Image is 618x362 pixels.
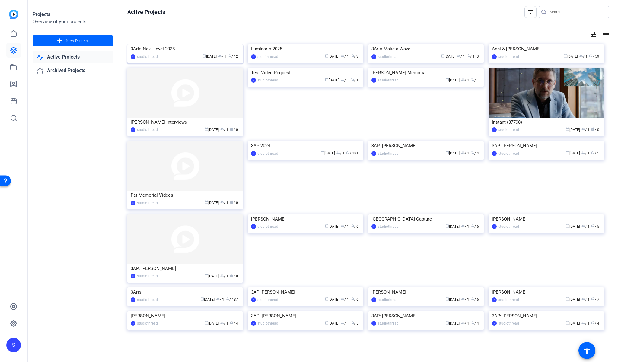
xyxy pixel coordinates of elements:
[445,78,460,82] span: [DATE]
[325,54,329,58] span: calendar_today
[131,191,240,200] div: Pat Memorial Videos
[445,297,449,301] span: calendar_today
[341,321,344,325] span: group
[137,320,158,326] div: studiothread
[564,54,567,58] span: calendar_today
[445,321,460,325] span: [DATE]
[220,128,228,132] span: / 1
[226,297,238,302] span: / 137
[6,338,21,352] div: S
[492,141,601,150] div: 3AP: [PERSON_NAME]
[602,31,609,38] mat-icon: list
[564,54,578,59] span: [DATE]
[251,297,256,302] div: S
[467,54,479,59] span: / 143
[581,224,585,228] span: group
[131,297,135,302] div: S
[471,321,479,325] span: / 4
[471,321,474,325] span: radio
[498,54,519,60] div: studiothread
[461,78,469,82] span: / 1
[200,297,204,301] span: calendar_today
[350,321,358,325] span: / 5
[341,224,349,229] span: / 1
[471,224,474,228] span: radio
[220,274,224,277] span: group
[591,321,595,325] span: radio
[321,151,335,155] span: [DATE]
[228,54,238,59] span: / 12
[251,287,360,297] div: 3AP-[PERSON_NAME]
[33,18,113,25] div: Overview of your projects
[341,54,349,59] span: / 1
[498,297,519,303] div: studiothread
[230,321,238,325] span: / 4
[566,151,569,154] span: calendar_today
[566,128,580,132] span: [DATE]
[251,214,360,224] div: [PERSON_NAME]
[492,297,497,302] div: S
[218,54,222,58] span: group
[371,287,480,297] div: [PERSON_NAME]
[445,151,449,154] span: calendar_today
[471,78,479,82] span: / 1
[137,127,158,133] div: studiothread
[350,297,354,301] span: radio
[589,54,593,58] span: radio
[461,321,465,325] span: group
[216,297,220,301] span: group
[137,54,158,60] div: studiothread
[492,224,497,229] div: S
[371,297,376,302] div: S
[445,78,449,81] span: calendar_today
[461,297,469,302] span: / 1
[461,151,469,155] span: / 1
[341,297,349,302] span: / 1
[492,118,601,127] div: Instant (37798)
[445,224,449,228] span: calendar_today
[131,127,135,132] div: S
[131,54,135,59] div: S
[378,320,399,326] div: studiothread
[371,141,480,150] div: 3AP: [PERSON_NAME]
[205,274,208,277] span: calendar_today
[325,321,339,325] span: [DATE]
[230,321,234,325] span: radio
[492,311,601,320] div: 3AP: [PERSON_NAME]
[371,54,376,59] div: S
[591,151,595,154] span: radio
[220,321,224,325] span: group
[325,297,329,301] span: calendar_today
[131,274,135,278] div: S
[378,297,399,303] div: studiothread
[131,201,135,205] div: S
[471,297,479,302] span: / 6
[566,297,580,302] span: [DATE]
[341,78,344,81] span: group
[131,321,135,326] div: S
[371,78,376,83] div: S
[441,54,445,58] span: calendar_today
[591,297,595,301] span: radio
[325,297,339,302] span: [DATE]
[33,65,113,77] a: Archived Projects
[205,321,219,325] span: [DATE]
[461,224,469,229] span: / 1
[445,224,460,229] span: [DATE]
[498,320,519,326] div: studiothread
[230,127,234,131] span: radio
[471,297,474,301] span: radio
[251,321,256,326] div: S
[498,127,519,133] div: studiothread
[325,78,329,81] span: calendar_today
[220,127,224,131] span: group
[371,311,480,320] div: 3AP: [PERSON_NAME]
[131,118,240,127] div: [PERSON_NAME] Interviews
[371,214,480,224] div: [GEOGRAPHIC_DATA] Capture
[581,297,590,302] span: / 1
[350,321,354,325] span: radio
[257,224,278,230] div: studiothread
[251,44,360,53] div: Luminarts 2025
[230,274,234,277] span: radio
[457,54,465,59] span: / 1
